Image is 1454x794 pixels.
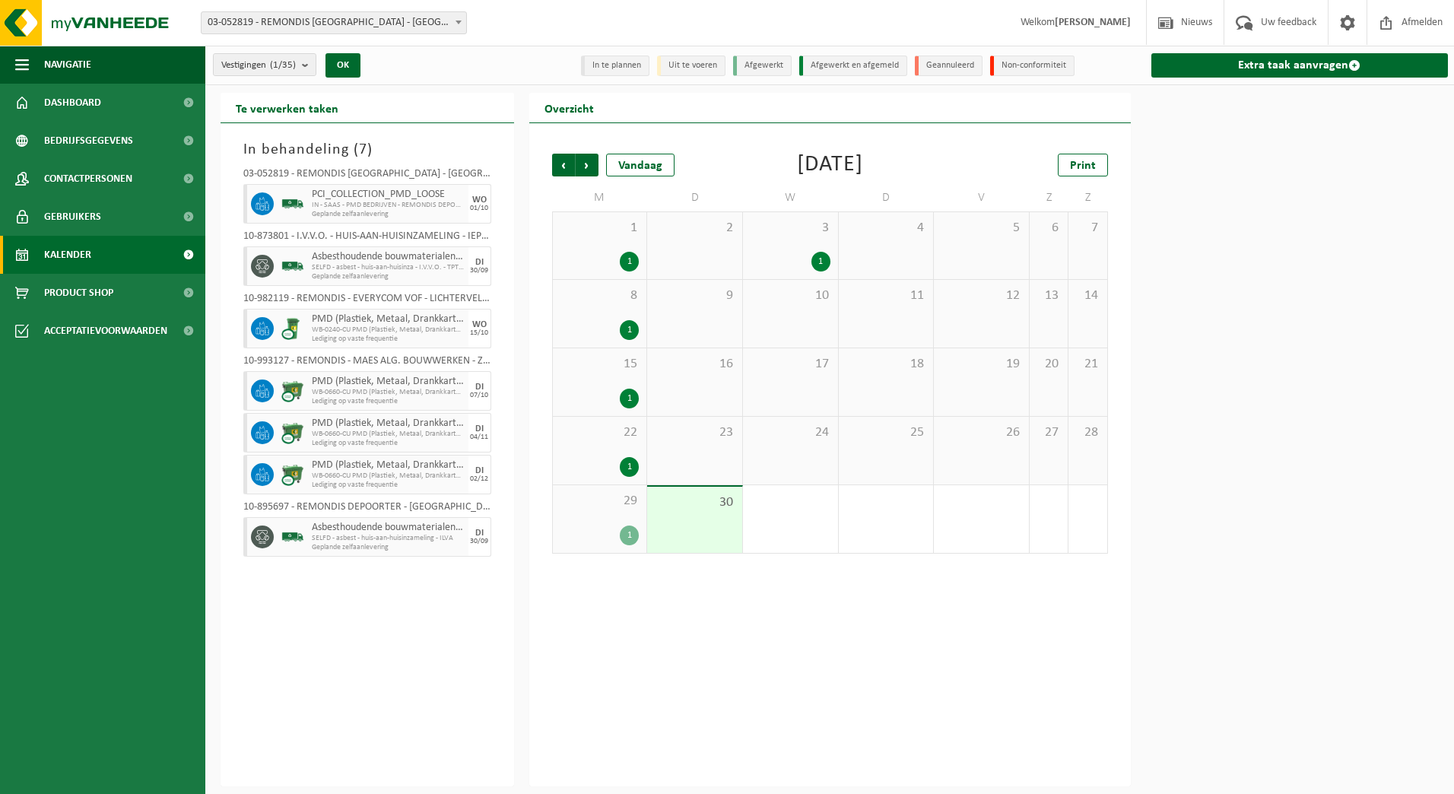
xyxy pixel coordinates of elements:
div: DI [475,529,484,538]
span: 24 [751,424,830,441]
span: 30 [655,494,735,511]
img: WB-0660-CU [281,380,304,402]
span: Geplande zelfaanlevering [312,272,465,281]
div: WO [472,195,487,205]
td: Z [1068,184,1107,211]
span: WB-0240-CU PMD (Plastiek, Metaal, Drankkartons) (bedrijven) [312,326,465,335]
div: 01/10 [470,205,488,212]
span: 10 [751,287,830,304]
span: Geplande zelfaanlevering [312,543,465,552]
li: Non-conformiteit [990,56,1075,76]
span: 8 [560,287,640,304]
span: WB-0660-CU PMD (Plastiek, Metaal, Drankkartons) (bedrijven) [312,430,465,439]
span: 1 [560,220,640,237]
div: DI [475,383,484,392]
span: 26 [941,424,1021,441]
div: DI [475,258,484,267]
h2: Overzicht [529,93,609,122]
div: 15/10 [470,329,488,337]
div: 30/09 [470,538,488,545]
span: Asbesthoudende bouwmaterialen cementgebonden (hechtgebonden) [312,251,465,263]
div: 07/10 [470,392,488,399]
div: 03-052819 - REMONDIS [GEOGRAPHIC_DATA] - [GEOGRAPHIC_DATA] [243,169,491,184]
img: WB-0240-CU [281,317,304,340]
div: 10-895697 - REMONDIS DEPOORTER - [GEOGRAPHIC_DATA] - [GEOGRAPHIC_DATA] [243,502,491,517]
span: 03-052819 - REMONDIS WEST-VLAANDEREN - OOSTENDE [202,12,466,33]
img: BL-SO-LV [281,526,304,548]
span: PMD (Plastiek, Metaal, Drankkartons) (bedrijven) [312,418,465,430]
span: SELFD - asbest - huis-aan-huisinza - I.V.V.O. - TPT Remondis [312,263,465,272]
span: 9 [655,287,735,304]
td: W [743,184,839,211]
span: Vestigingen [221,54,296,77]
div: 10-993127 - REMONDIS - MAES ALG. BOUWWERKEN - ZWIJNAARDE [243,356,491,371]
div: WO [472,320,487,329]
div: Vandaag [606,154,675,176]
a: Print [1058,154,1108,176]
span: 7 [1076,220,1099,237]
div: DI [475,466,484,475]
div: 1 [811,252,830,272]
span: 27 [1037,424,1060,441]
div: 10-873801 - I.V.V.O. - HUIS-AAN-HUISINZAMELING - IEPER [243,231,491,246]
span: 3 [751,220,830,237]
li: Afgewerkt [733,56,792,76]
div: 1 [620,320,639,340]
span: Bedrijfsgegevens [44,122,133,160]
span: 17 [751,356,830,373]
span: Lediging op vaste frequentie [312,397,465,406]
span: WB-0660-CU PMD (Plastiek, Metaal, Drankkartons) (bedrijven) [312,388,465,397]
span: Navigatie [44,46,91,84]
div: [DATE] [797,154,863,176]
span: 4 [846,220,926,237]
div: 1 [620,526,639,545]
span: 03-052819 - REMONDIS WEST-VLAANDEREN - OOSTENDE [201,11,467,34]
td: Z [1030,184,1068,211]
span: Product Shop [44,274,113,312]
span: SELFD - asbest - huis-aan-huisinzameling - ILVA [312,534,465,543]
span: Lediging op vaste frequentie [312,439,465,448]
td: V [934,184,1030,211]
li: Afgewerkt en afgemeld [799,56,907,76]
span: 25 [846,424,926,441]
td: D [647,184,743,211]
span: PMD (Plastiek, Metaal, Drankkartons) (bedrijven) [312,313,465,326]
span: 20 [1037,356,1060,373]
span: Lediging op vaste frequentie [312,335,465,344]
span: 2 [655,220,735,237]
span: Asbesthoudende bouwmaterialen cementgebonden (hechtgebonden) [312,522,465,534]
span: 15 [560,356,640,373]
span: Print [1070,160,1096,172]
span: IN - SAAS - PMD BEDRIJVEN - REMONDIS DEPOORTER [312,201,465,210]
td: M [552,184,648,211]
span: 22 [560,424,640,441]
td: D [839,184,935,211]
span: 16 [655,356,735,373]
div: 10-982119 - REMONDIS - EVERYCOM VOF - LICHTERVELDE [243,294,491,309]
span: 13 [1037,287,1060,304]
h2: Te verwerken taken [221,93,354,122]
span: 6 [1037,220,1060,237]
span: PMD (Plastiek, Metaal, Drankkartons) (bedrijven) [312,459,465,472]
strong: [PERSON_NAME] [1055,17,1131,28]
span: PCI_COLLECTION_PMD_LOOSE [312,189,465,201]
span: 21 [1076,356,1099,373]
li: Uit te voeren [657,56,725,76]
span: 12 [941,287,1021,304]
span: 11 [846,287,926,304]
li: In te plannen [581,56,649,76]
img: BL-SO-LV [281,192,304,215]
count: (1/35) [270,60,296,70]
span: Volgende [576,154,598,176]
button: Vestigingen(1/35) [213,53,316,76]
span: 29 [560,493,640,510]
img: WB-0660-CU [281,421,304,444]
span: 23 [655,424,735,441]
div: DI [475,424,484,434]
span: 18 [846,356,926,373]
div: 1 [620,389,639,408]
a: Extra taak aanvragen [1151,53,1449,78]
span: Vorige [552,154,575,176]
span: Geplande zelfaanlevering [312,210,465,219]
h3: In behandeling ( ) [243,138,491,161]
